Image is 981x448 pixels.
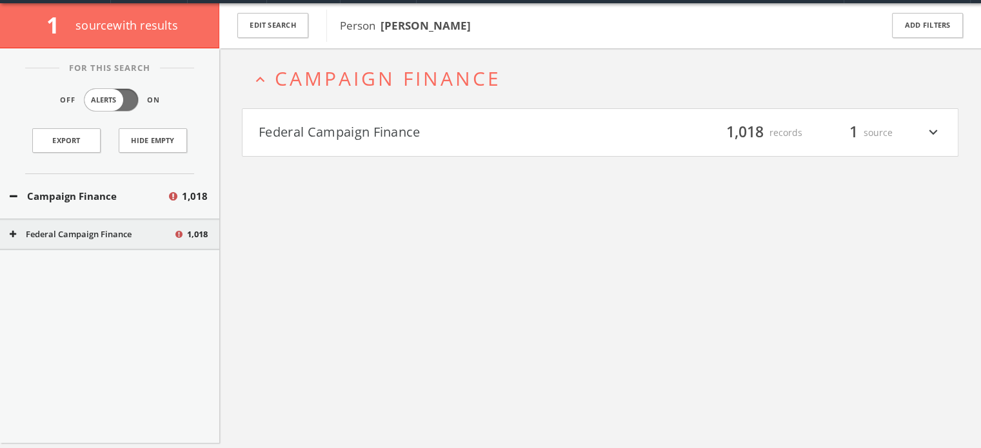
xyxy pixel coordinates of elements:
span: Campaign Finance [275,65,501,92]
span: Off [60,95,75,106]
div: source [815,122,893,144]
b: [PERSON_NAME] [381,18,471,33]
span: 1 [844,121,864,144]
span: On [147,95,160,106]
span: 1 [46,10,70,40]
span: source with results [75,17,178,33]
span: Person [340,18,471,33]
i: expand_more [925,122,942,144]
button: Campaign Finance [10,189,167,204]
span: 1,018 [720,121,769,144]
span: For This Search [59,62,160,75]
button: Edit Search [237,13,308,38]
span: 1,018 [187,228,208,241]
button: Federal Campaign Finance [259,122,600,144]
span: 1,018 [182,189,208,204]
button: Add Filters [892,13,963,38]
button: expand_lessCampaign Finance [252,68,958,89]
button: Hide Empty [119,128,187,153]
i: expand_less [252,71,269,88]
div: records [725,122,802,144]
a: Export [32,128,101,153]
button: Federal Campaign Finance [10,228,173,241]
